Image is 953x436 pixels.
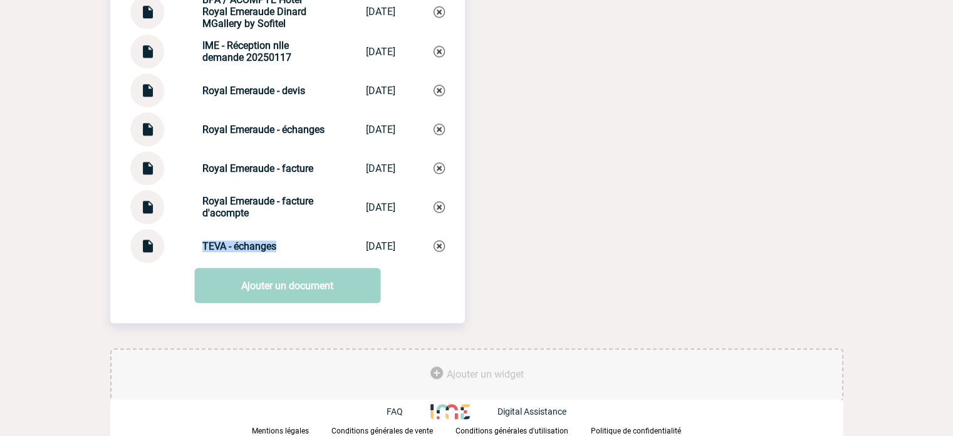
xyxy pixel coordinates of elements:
a: Politique de confidentialité [591,424,701,436]
p: Conditions générales de vente [331,427,433,435]
p: FAQ [387,407,403,417]
img: Supprimer [434,162,445,174]
a: FAQ [387,405,430,417]
div: [DATE] [366,124,395,136]
a: Conditions générales d'utilisation [456,424,591,436]
strong: Royal Emeraude - échanges [202,124,325,136]
div: [DATE] [366,162,395,174]
strong: IME - Réception nlle demande 20250117 [202,40,291,63]
div: [DATE] [366,85,395,97]
a: Ajouter un document [194,268,380,303]
p: Mentions légales [252,427,309,435]
span: Ajouter un widget [447,368,524,380]
p: Digital Assistance [497,407,566,417]
div: [DATE] [366,240,395,252]
div: [DATE] [366,46,395,58]
div: [DATE] [366,6,395,18]
div: Ajouter des outils d'aide à la gestion de votre événement [110,348,843,401]
img: Supprimer [434,85,445,96]
strong: Royal Emeraude - facture d'acompte [202,195,313,219]
img: Supprimer [434,240,445,252]
img: http://www.idealmeetingsevents.fr/ [430,404,469,419]
a: Mentions légales [252,424,331,436]
strong: Royal Emeraude - facture [202,162,313,174]
img: Supprimer [434,6,445,18]
p: Politique de confidentialité [591,427,681,435]
p: Conditions générales d'utilisation [456,427,568,435]
div: [DATE] [366,201,395,213]
strong: TEVA - échanges [202,240,276,252]
img: Supprimer [434,201,445,213]
a: Conditions générales de vente [331,424,456,436]
img: Supprimer [434,46,445,57]
strong: Royal Emeraude - devis [202,85,305,97]
img: Supprimer [434,124,445,135]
